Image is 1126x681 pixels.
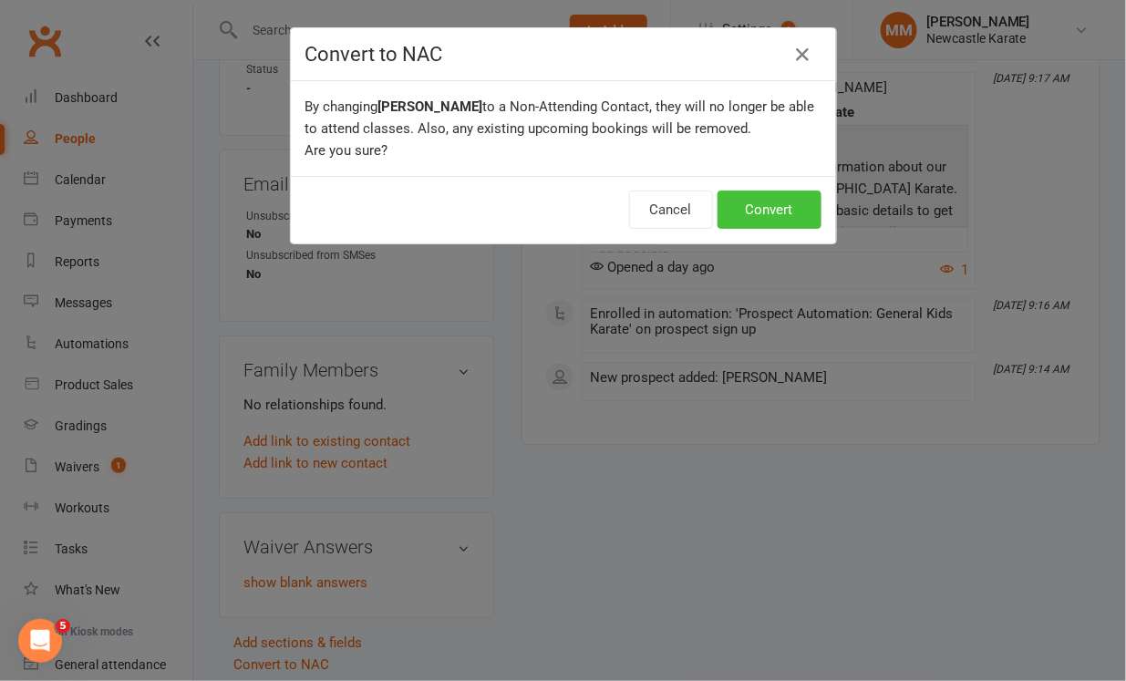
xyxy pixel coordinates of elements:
[378,98,483,115] b: [PERSON_NAME]
[789,40,818,69] button: Close
[291,81,836,176] div: By changing to a Non-Attending Contact, they will no longer be able to attend classes. Also, any ...
[629,191,713,229] button: Cancel
[18,619,62,663] iframe: Intercom live chat
[718,191,821,229] button: Convert
[56,619,70,634] span: 5
[305,43,821,66] h4: Convert to NAC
